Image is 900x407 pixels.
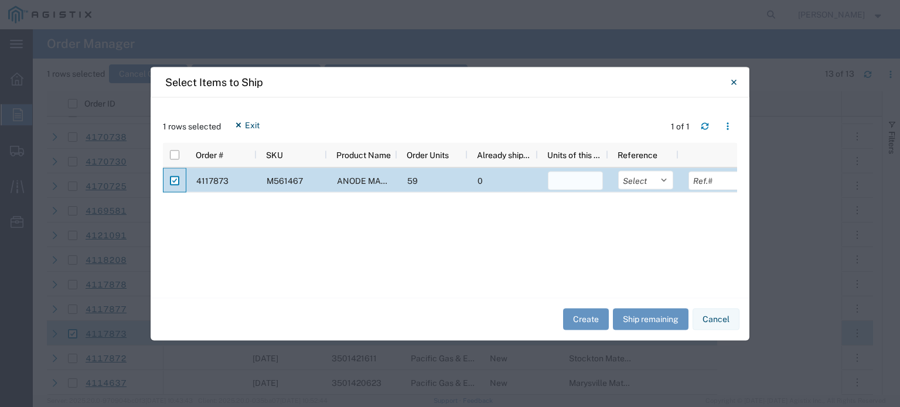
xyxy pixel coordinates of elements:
[336,150,391,159] span: Product Name
[671,120,691,132] div: 1 of 1
[547,150,604,159] span: Units of this shipment
[696,117,714,136] button: Refresh table
[407,176,418,185] span: 59
[613,309,688,330] button: Ship remaining
[722,70,745,94] button: Close
[163,120,221,132] span: 1 rows selected
[563,309,609,330] button: Create
[478,176,483,185] span: 0
[477,150,533,159] span: Already shipped
[267,176,303,185] span: M561467
[693,309,739,330] button: Cancel
[266,150,283,159] span: SKU
[196,176,229,185] span: 4117873
[196,150,223,159] span: Order #
[688,171,744,190] input: Ref.#
[225,115,269,134] button: Exit
[618,150,657,159] span: Reference
[407,150,449,159] span: Order Units
[337,176,516,185] span: ANODE MAGNESIUM HIGH POTENTIAL 126 LB
[165,74,263,90] h4: Select Items to Ship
